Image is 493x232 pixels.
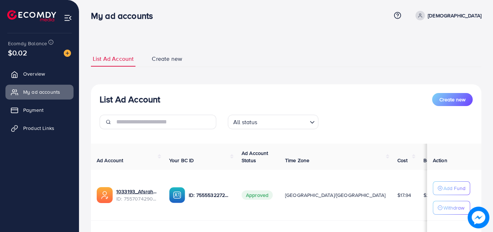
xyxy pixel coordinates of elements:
[23,106,43,114] span: Payment
[228,115,318,129] div: Search for option
[5,103,74,117] a: Payment
[285,157,309,164] span: Time Zone
[285,191,386,199] span: [GEOGRAPHIC_DATA]/[GEOGRAPHIC_DATA]
[397,191,411,199] span: $17.94
[64,14,72,22] img: menu
[23,88,60,96] span: My ad accounts
[116,188,158,195] a: 1033193_Afsrah pret_1759518515934
[413,11,481,20] a: [DEMOGRAPHIC_DATA]
[169,187,185,203] img: ic-ba-acc.ded83a64.svg
[242,149,268,164] span: Ad Account Status
[97,187,113,203] img: ic-ads-acc.e4c84228.svg
[23,125,54,132] span: Product Links
[242,190,273,200] span: Approved
[100,94,160,105] h3: List Ad Account
[8,47,27,58] span: $0.02
[23,70,45,77] span: Overview
[116,188,158,203] div: <span class='underline'>1033193_Afsrah pret_1759518515934</span></br>7557074290831523857
[469,208,489,228] img: image
[433,181,470,195] button: Add Fund
[232,117,259,127] span: All status
[432,93,473,106] button: Create new
[189,191,230,199] p: ID: 7555532272074784776
[443,184,465,193] p: Add Fund
[5,85,74,99] a: My ad accounts
[116,195,158,202] span: ID: 7557074290831523857
[93,55,134,63] span: List Ad Account
[428,11,481,20] p: [DEMOGRAPHIC_DATA]
[8,40,47,47] span: Ecomdy Balance
[152,55,182,63] span: Create new
[169,157,194,164] span: Your BC ID
[5,121,74,135] a: Product Links
[5,67,74,81] a: Overview
[260,115,307,127] input: Search for option
[97,157,124,164] span: Ad Account
[91,10,159,21] h3: My ad accounts
[64,50,71,57] img: image
[433,201,470,215] button: Withdraw
[7,10,56,21] img: logo
[443,203,464,212] p: Withdraw
[439,96,465,103] span: Create new
[397,157,408,164] span: Cost
[433,157,447,164] span: Action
